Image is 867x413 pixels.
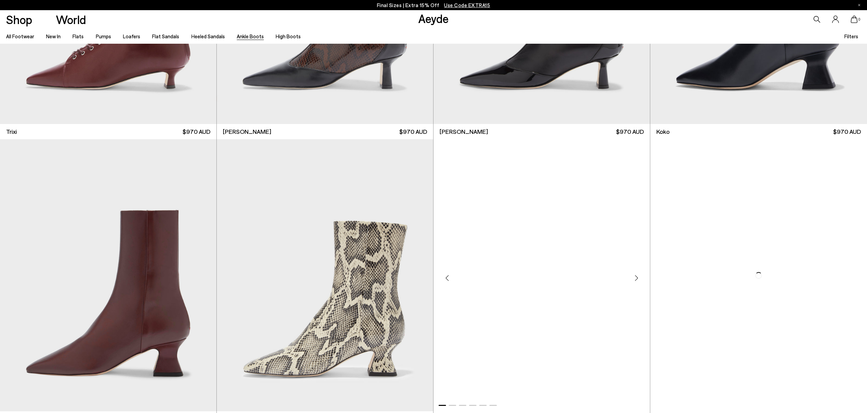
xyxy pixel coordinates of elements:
[844,33,858,39] span: Filters
[833,127,861,136] span: $970 AUD
[377,1,490,9] p: Final Sizes | Extra 15% Off
[858,18,861,21] span: 0
[851,16,858,23] a: 0
[191,33,225,39] a: Heeled Sandals
[650,139,867,411] img: Dorothy Soft Sock Boots
[152,33,179,39] a: Flat Sandals
[96,33,111,39] a: Pumps
[656,127,670,136] span: Koko
[444,2,490,8] span: Navigate to /collections/ss25-final-sizes
[46,33,61,39] a: New In
[6,127,17,136] span: Trixi
[440,127,488,136] span: [PERSON_NAME]
[433,139,650,411] div: 1 / 6
[433,139,650,411] img: Dorothy Soft Sock Boots
[399,127,427,136] span: $970 AUD
[217,139,433,411] div: 1 / 6
[433,139,650,411] a: Next slide Previous slide
[237,33,264,39] a: Ankle Boots
[123,33,140,39] a: Loafers
[433,124,650,139] a: [PERSON_NAME] $970 AUD
[418,11,449,25] a: Aeyde
[276,33,301,39] a: High Boots
[183,127,210,136] span: $970 AUD
[217,139,433,411] img: Koko Regal Heel Boots
[6,14,32,25] a: Shop
[217,124,433,139] a: [PERSON_NAME] $970 AUD
[650,124,867,139] a: Koko $970 AUD
[6,33,34,39] a: All Footwear
[616,127,644,136] span: $970 AUD
[437,268,457,288] div: Previous slide
[72,33,84,39] a: Flats
[223,127,271,136] span: [PERSON_NAME]
[217,139,433,411] a: Next slide Previous slide
[56,14,86,25] a: World
[626,268,647,288] div: Next slide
